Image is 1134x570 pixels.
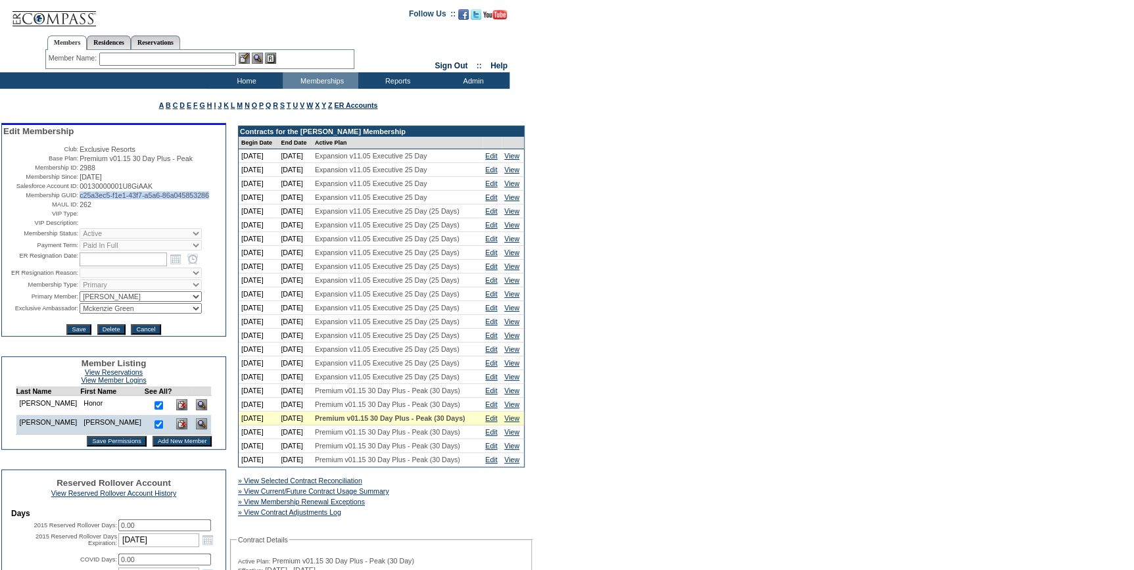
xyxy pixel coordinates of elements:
[334,101,377,109] a: ER Accounts
[3,145,78,153] td: Club:
[278,273,312,287] td: [DATE]
[81,376,146,384] a: View Member Logins
[485,456,497,463] a: Edit
[504,290,519,298] a: View
[490,61,508,70] a: Help
[485,345,497,353] a: Edit
[238,498,365,506] a: » View Membership Renewal Exceptions
[3,173,78,181] td: Membership Since:
[485,262,497,270] a: Edit
[179,101,185,109] a: D
[3,191,78,199] td: Membership GUID:
[315,331,460,339] span: Expansion v11.05 Executive 25 Day (25 Days)
[49,53,99,64] div: Member Name:
[82,358,147,368] span: Member Listing
[3,182,78,190] td: Salesforce Account ID:
[278,149,312,163] td: [DATE]
[504,318,519,325] a: View
[278,384,312,398] td: [DATE]
[278,301,312,315] td: [DATE]
[278,218,312,232] td: [DATE]
[87,436,147,446] input: Save Permissions
[278,191,312,204] td: [DATE]
[315,101,319,109] a: X
[265,53,276,64] img: Reservations
[315,249,460,256] span: Expansion v11.05 Executive 25 Day (25 Days)
[11,509,216,518] td: Days
[239,439,278,453] td: [DATE]
[207,101,212,109] a: H
[504,152,519,160] a: View
[485,290,497,298] a: Edit
[504,400,519,408] a: View
[166,101,171,109] a: B
[214,101,216,109] a: I
[485,318,497,325] a: Edit
[485,276,497,284] a: Edit
[239,425,278,439] td: [DATE]
[504,331,519,339] a: View
[278,370,312,384] td: [DATE]
[504,304,519,312] a: View
[315,442,460,450] span: Premium v01.15 30 Day Plus - Peak (30 Days)
[131,36,180,49] a: Reservations
[278,287,312,301] td: [DATE]
[80,145,135,153] span: Exclusive Resorts
[315,235,460,243] span: Expansion v11.05 Executive 25 Day (25 Days)
[273,101,278,109] a: R
[252,53,263,64] img: View
[485,428,497,436] a: Edit
[131,324,160,335] input: Cancel
[239,218,278,232] td: [DATE]
[272,557,414,565] span: Premium v01.15 30 Day Plus - Peak (30 Day)
[239,232,278,246] td: [DATE]
[315,304,460,312] span: Expansion v11.05 Executive 25 Day (25 Days)
[238,558,270,565] span: Active Plan:
[239,453,278,467] td: [DATE]
[80,173,102,181] span: [DATE]
[458,13,469,21] a: Become our fan on Facebook
[239,260,278,273] td: [DATE]
[504,193,519,201] a: View
[278,315,312,329] td: [DATE]
[201,533,215,547] a: Open the calendar popup.
[239,177,278,191] td: [DATE]
[315,456,460,463] span: Premium v01.15 30 Day Plus - Peak (30 Days)
[315,318,460,325] span: Expansion v11.05 Executive 25 Day (25 Days)
[504,373,519,381] a: View
[97,324,126,335] input: Delete
[239,126,524,137] td: Contracts for the [PERSON_NAME] Membership
[504,428,519,436] a: View
[485,152,497,160] a: Edit
[315,207,460,215] span: Expansion v11.05 Executive 25 Day (25 Days)
[237,536,289,544] legend: Contract Details
[278,177,312,191] td: [DATE]
[485,221,497,229] a: Edit
[278,329,312,343] td: [DATE]
[187,101,191,109] a: E
[238,487,389,495] a: » View Current/Future Contract Usage Summary
[485,414,497,422] a: Edit
[306,101,313,109] a: W
[16,396,80,416] td: [PERSON_NAME]
[80,387,145,396] td: First Name
[504,414,519,422] a: View
[239,137,278,149] td: Begin Date
[237,101,243,109] a: M
[80,201,91,208] span: 262
[185,252,200,266] a: Open the time view popup.
[199,101,204,109] a: G
[504,179,519,187] a: View
[504,235,519,243] a: View
[315,290,460,298] span: Expansion v11.05 Executive 25 Day (25 Days)
[458,9,469,20] img: Become our fan on Facebook
[293,101,298,109] a: U
[3,126,74,136] span: Edit Membership
[238,477,362,485] a: » View Selected Contract Reconciliation
[196,399,207,410] img: View Dashboard
[477,61,482,70] span: ::
[173,101,178,109] a: C
[278,246,312,260] td: [DATE]
[3,201,78,208] td: MAUL ID:
[358,72,434,89] td: Reports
